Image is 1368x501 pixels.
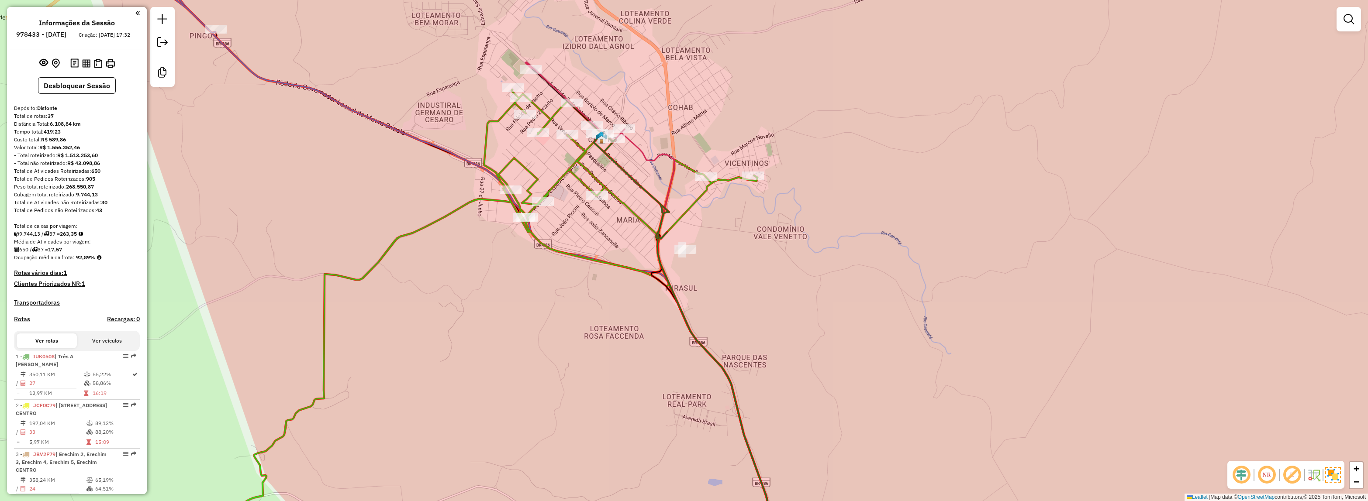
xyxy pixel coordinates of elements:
[16,438,20,446] td: =
[60,230,77,237] strong: 263,35
[84,381,90,386] i: % de utilização da cubagem
[14,144,140,151] div: Valor total:
[16,379,20,388] td: /
[16,428,20,436] td: /
[92,370,131,379] td: 55,22%
[77,333,137,348] button: Ver veículos
[1185,494,1368,501] div: Map data © contributors,© 2025 TomTom, Microsoft
[17,333,77,348] button: Ver rotas
[29,379,83,388] td: 27
[1350,475,1363,488] a: Zoom out
[82,280,85,288] strong: 1
[154,34,171,53] a: Exportar sessão
[1209,494,1210,500] span: |
[84,391,88,396] i: Tempo total em rota
[41,136,66,143] strong: R$ 589,86
[50,57,62,70] button: Centralizar mapa no depósito ou ponto de apoio
[32,247,38,252] i: Total de rotas
[63,269,67,277] strong: 1
[14,120,140,128] div: Distância Total:
[48,246,62,253] strong: 17,57
[1187,494,1208,500] a: Leaflet
[86,486,93,491] i: % de utilização da cubagem
[14,199,140,206] div: Total de Atividades não Roteirizadas:
[123,451,128,456] em: Opções
[86,477,93,483] i: % de utilização do peso
[14,238,140,246] div: Média de Atividades por viagem:
[16,402,107,416] span: 2 -
[1307,468,1321,482] img: Fluxo de ruas
[14,316,30,323] a: Rotas
[596,133,607,144] img: SARANDI
[29,370,83,379] td: 350,11 KM
[33,402,55,408] span: JCF0C79
[131,402,136,408] em: Rota exportada
[14,136,140,144] div: Custo total:
[44,128,61,135] strong: 419:23
[1231,464,1252,485] span: Ocultar deslocamento
[1325,467,1341,483] img: Exibir/Ocultar setores
[1238,494,1275,500] a: OpenStreetMap
[33,451,55,457] span: JBV2F79
[95,438,136,446] td: 15:09
[1340,10,1358,28] a: Exibir filtros
[50,120,81,127] strong: 6.108,84 km
[76,191,98,198] strong: 9.744,13
[16,451,107,473] span: 3 -
[38,56,50,70] button: Exibir sessão original
[21,372,26,377] i: Distância Total
[86,439,91,445] i: Tempo total em rota
[29,419,86,428] td: 197,04 KM
[95,419,136,428] td: 89,12%
[16,389,20,398] td: =
[95,476,136,484] td: 65,19%
[16,402,107,416] span: | [STREET_ADDRESS] CENTRO
[14,175,140,183] div: Total de Pedidos Roteirizados:
[29,476,86,484] td: 358,24 KM
[39,144,80,151] strong: R$ 1.556.352,46
[14,128,140,136] div: Tempo total:
[14,280,140,288] h4: Clientes Priorizados NR:
[38,77,116,94] button: Desbloquear Sessão
[14,151,140,159] div: - Total roteirizado:
[131,451,136,456] em: Rota exportada
[86,175,95,182] strong: 905
[21,429,26,435] i: Total de Atividades
[14,222,140,230] div: Total de caixas por viagem:
[86,421,93,426] i: % de utilização do peso
[76,254,95,261] strong: 92,89%
[96,207,102,213] strong: 43
[14,104,140,112] div: Depósito:
[91,168,100,174] strong: 650
[14,230,140,238] div: 9.744,13 / 37 =
[14,231,19,237] i: Cubagem total roteirizado
[14,183,140,191] div: Peso total roteirizado:
[14,112,140,120] div: Total de rotas:
[107,316,140,323] h4: Recargas: 0
[14,206,140,214] div: Total de Pedidos não Roteirizados:
[596,131,607,142] img: SARANDI
[16,484,20,493] td: /
[16,451,107,473] span: | Erechim 2, Erechim 3, Erechim 4, Erechim 5, Erechim CENTRO
[14,247,19,252] i: Total de Atividades
[21,486,26,491] i: Total de Atividades
[75,31,134,39] div: Criação: [DATE] 17:32
[14,167,140,175] div: Total de Atividades Roteirizadas:
[92,57,104,70] button: Visualizar Romaneio
[131,353,136,359] em: Rota exportada
[66,183,94,190] strong: 268.550,87
[84,372,90,377] i: % de utilização do peso
[14,246,140,254] div: 650 / 37 =
[21,381,26,386] i: Total de Atividades
[16,353,73,367] span: 1 -
[92,379,131,388] td: 58,86%
[97,255,101,260] em: Média calculada utilizando a maior ocupação (%Peso ou %Cubagem) de cada rota da sessão. Rotas cro...
[14,269,140,277] h4: Rotas vários dias:
[33,353,55,360] span: IUK0508
[1256,464,1277,485] span: Ocultar NR
[39,19,115,27] h4: Informações da Sessão
[29,389,83,398] td: 12,97 KM
[1282,464,1302,485] span: Exibir rótulo
[1354,463,1359,474] span: +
